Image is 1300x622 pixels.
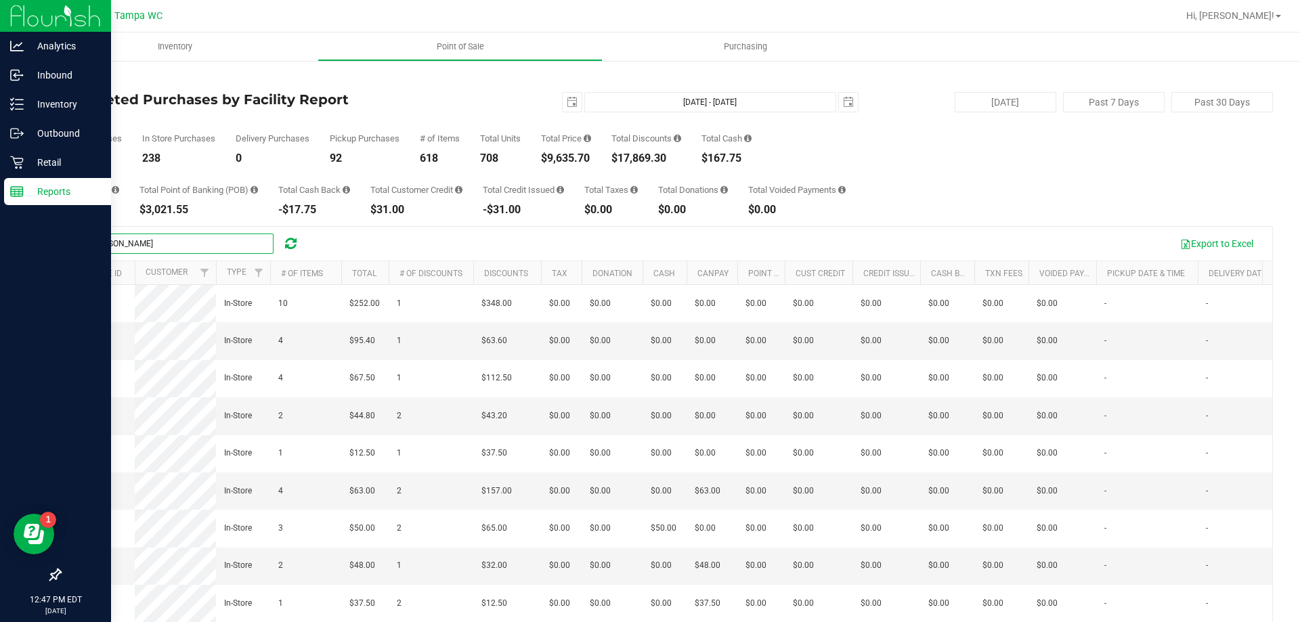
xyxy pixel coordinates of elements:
span: - [1104,297,1106,310]
span: 10 [278,297,288,310]
div: Total Units [480,134,521,143]
span: $37.50 [695,597,720,610]
span: In-Store [224,334,252,347]
a: Filter [194,261,216,284]
p: Outbound [24,125,105,141]
span: 3 [278,522,283,535]
a: Voided Payment [1039,269,1106,278]
span: $12.50 [349,447,375,460]
span: $0.00 [745,409,766,422]
span: $0.00 [982,409,1003,422]
span: $0.00 [745,447,766,460]
i: Sum of the successful, non-voided payments using account credit for all purchases in the date range. [455,185,462,194]
span: $63.00 [349,485,375,497]
span: $0.00 [793,409,814,422]
span: select [839,93,858,112]
span: In-Store [224,597,252,610]
span: $0.00 [651,297,672,310]
div: $31.00 [370,204,462,215]
span: $0.00 [982,372,1003,384]
div: Pickup Purchases [330,134,399,143]
span: $0.00 [861,409,882,422]
span: $0.00 [1037,334,1058,347]
span: - [1104,485,1106,497]
span: $112.50 [481,372,512,384]
p: Analytics [24,38,105,54]
span: 2 [397,409,402,422]
inline-svg: Reports [10,185,24,198]
input: Search... [70,234,274,254]
p: Inbound [24,67,105,83]
span: $50.00 [651,522,676,535]
p: [DATE] [6,606,105,616]
span: $0.00 [982,522,1003,535]
span: - [1206,485,1208,497]
p: Retail [24,154,105,171]
i: Sum of the successful, non-voided cash payment transactions for all purchases in the date range. ... [744,134,752,143]
div: 618 [420,153,460,164]
span: In-Store [224,559,252,572]
span: $348.00 [481,297,512,310]
div: Total Cash [701,134,752,143]
iframe: Resource center unread badge [40,512,56,528]
span: $252.00 [349,297,380,310]
div: Delivery Purchases [236,134,309,143]
span: $0.00 [651,409,672,422]
a: CanPay [697,269,729,278]
i: Sum of the total prices of all purchases in the date range. [584,134,591,143]
a: Point of Sale [318,32,603,61]
span: - [1206,447,1208,460]
span: 4 [278,372,283,384]
span: 1 [397,297,402,310]
span: $0.00 [793,334,814,347]
div: Total Taxes [584,185,638,194]
span: 2 [397,485,402,497]
inline-svg: Analytics [10,39,24,53]
span: Inventory [139,41,211,53]
span: $0.00 [745,559,766,572]
span: $0.00 [928,372,949,384]
a: Cash Back [931,269,976,278]
div: Total Point of Banking (POB) [139,185,258,194]
div: -$31.00 [483,204,564,215]
a: Cash [653,269,675,278]
span: $0.00 [793,297,814,310]
h4: Completed Purchases by Facility Report [60,92,464,107]
span: $0.00 [745,297,766,310]
span: - [1206,597,1208,610]
span: $0.00 [1037,485,1058,497]
i: Sum of all voided payment transaction amounts, excluding tips and transaction fees, for all purch... [838,185,846,194]
span: $32.00 [481,559,507,572]
i: Sum of the successful, non-voided CanPay payment transactions for all purchases in the date range. [112,185,119,194]
span: $0.00 [982,597,1003,610]
span: In-Store [224,409,252,422]
span: In-Store [224,522,252,535]
span: In-Store [224,485,252,497]
span: - [1206,522,1208,535]
span: 2 [278,559,283,572]
div: Total Credit Issued [483,185,564,194]
span: $0.00 [590,372,611,384]
span: $44.80 [349,409,375,422]
inline-svg: Retail [10,156,24,169]
a: Txn Fees [985,269,1022,278]
div: $0.00 [748,204,846,215]
a: Donation [592,269,632,278]
i: Sum of the cash-back amounts from rounded-up electronic payments for all purchases in the date ra... [343,185,350,194]
span: $0.00 [793,372,814,384]
span: $0.00 [549,447,570,460]
span: $0.00 [928,409,949,422]
span: $0.00 [549,485,570,497]
inline-svg: Inventory [10,97,24,111]
span: $0.00 [1037,447,1058,460]
span: $0.00 [793,447,814,460]
p: Inventory [24,96,105,112]
span: $43.20 [481,409,507,422]
span: - [1104,559,1106,572]
span: $0.00 [549,597,570,610]
div: # of Items [420,134,460,143]
a: Point of Banking (POB) [748,269,844,278]
span: $0.00 [982,334,1003,347]
span: - [1104,522,1106,535]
